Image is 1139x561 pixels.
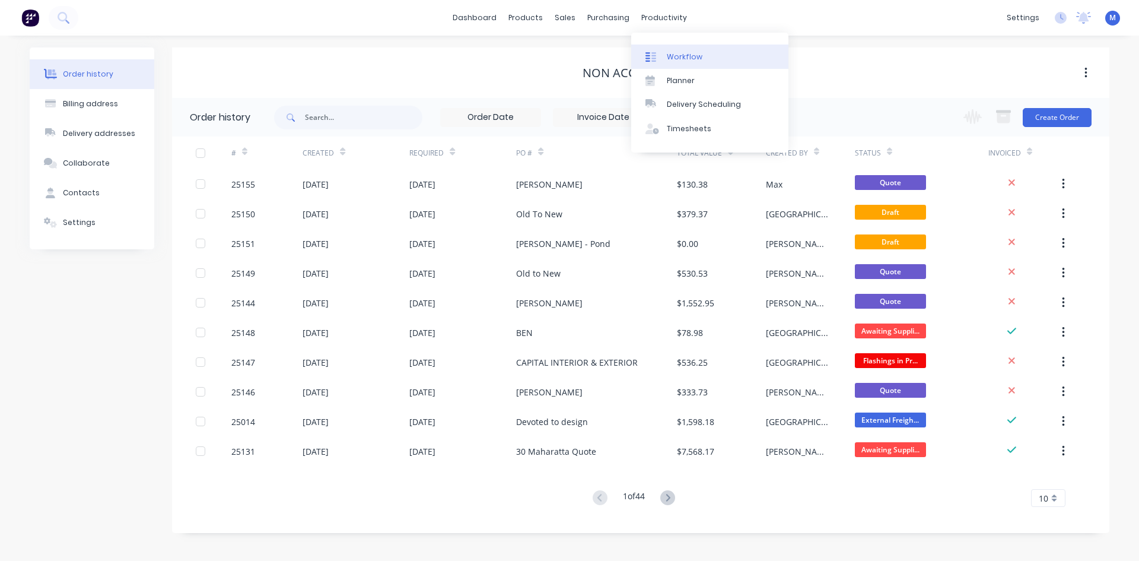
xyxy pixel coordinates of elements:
span: Quote [855,294,926,309]
div: $379.37 [677,208,708,220]
div: [DATE] [303,297,329,309]
div: Order history [190,110,250,125]
div: purchasing [581,9,635,27]
div: $333.73 [677,386,708,398]
div: [GEOGRAPHIC_DATA] [766,327,831,339]
div: [DATE] [303,416,329,428]
div: $0.00 [677,237,698,250]
div: Timesheets [667,123,711,134]
div: $1,598.18 [677,416,714,428]
div: [DATE] [409,208,435,220]
div: 25144 [231,297,255,309]
div: [GEOGRAPHIC_DATA] [766,208,831,220]
input: Invoice Date [553,109,653,126]
div: 25131 [231,445,255,458]
div: [DATE] [303,208,329,220]
div: settings [1001,9,1045,27]
div: [DATE] [409,416,435,428]
div: [PERSON_NAME] [516,297,583,309]
span: M [1109,12,1116,23]
div: # [231,148,236,159]
div: $530.53 [677,267,708,280]
div: [DATE] [303,178,329,191]
button: Delivery addresses [30,119,154,148]
span: External Freigh... [855,413,926,427]
div: NON ACCOUNT SALE [583,66,699,80]
div: BEN [516,327,533,339]
div: 25146 [231,386,255,398]
span: Quote [855,175,926,190]
div: Planner [667,75,695,86]
div: [DATE] [409,445,435,458]
button: Collaborate [30,148,154,178]
span: Quote [855,264,926,279]
span: Draft [855,234,926,249]
div: [DATE] [409,327,435,339]
div: [DATE] [303,445,329,458]
div: Max [766,178,782,191]
div: 25149 [231,267,255,280]
div: $7,568.17 [677,445,714,458]
div: [DATE] [303,267,329,280]
input: Order Date [441,109,540,126]
div: Invoiced [988,148,1021,159]
div: PO # [516,137,676,169]
div: $536.25 [677,356,708,369]
div: $78.98 [677,327,703,339]
div: Created [303,137,409,169]
a: dashboard [447,9,502,27]
div: Collaborate [63,158,110,169]
div: Delivery Scheduling [667,99,741,110]
button: Order history [30,59,154,89]
div: [DATE] [409,297,435,309]
div: [PERSON_NAME] [766,386,831,398]
div: [DATE] [303,327,329,339]
div: Contacts [63,188,100,198]
div: # [231,137,303,169]
div: 30 Maharatta Quote [516,445,596,458]
div: Order history [63,69,113,80]
button: Settings [30,208,154,237]
div: [PERSON_NAME] [766,237,831,250]
div: Old To New [516,208,562,220]
button: Create Order [1023,108,1092,127]
div: [GEOGRAPHIC_DATA] [766,416,831,428]
div: Required [409,148,444,159]
div: 25151 [231,237,255,250]
div: Status [855,137,988,169]
div: [DATE] [409,386,435,398]
a: Delivery Scheduling [631,93,788,116]
span: Flashings in Pr... [855,353,926,368]
div: Created By [766,137,855,169]
span: 10 [1039,492,1048,505]
div: [PERSON_NAME] [766,297,831,309]
span: Awaiting Suppli... [855,442,926,457]
div: 1 of 44 [623,490,645,507]
div: 25014 [231,416,255,428]
div: sales [549,9,581,27]
div: $130.38 [677,178,708,191]
div: [PERSON_NAME] [766,445,831,458]
div: 25147 [231,356,255,369]
a: Planner [631,69,788,93]
span: Quote [855,383,926,398]
div: [PERSON_NAME] [766,267,831,280]
div: [DATE] [409,178,435,191]
div: PO # [516,148,532,159]
img: Factory [21,9,39,27]
div: [PERSON_NAME] [516,178,583,191]
div: [DATE] [303,356,329,369]
div: [GEOGRAPHIC_DATA] [766,356,831,369]
div: $1,552.95 [677,297,714,309]
div: [PERSON_NAME] - Pond [516,237,610,250]
div: products [502,9,549,27]
div: [DATE] [409,237,435,250]
div: Workflow [667,52,702,62]
button: Billing address [30,89,154,119]
div: CAPITAL INTERIOR & EXTERIOR [516,356,638,369]
div: [PERSON_NAME] [516,386,583,398]
div: Billing address [63,99,118,109]
div: 25150 [231,208,255,220]
div: Invoiced [988,137,1060,169]
div: Devoted to design [516,416,588,428]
